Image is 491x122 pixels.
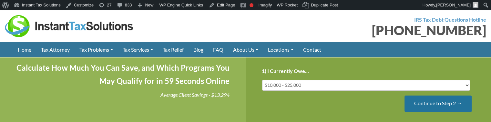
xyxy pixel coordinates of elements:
a: Tax Attorney [36,42,75,57]
a: Home [13,42,36,57]
span: [PERSON_NAME] [436,3,471,7]
a: FAQ [208,42,228,57]
strong: IRS Tax Debt Questions Hotline [414,16,486,23]
h4: Calculate How Much You Can Save, and Which Programs You May Qualify for in 59 Seconds Online [16,61,230,88]
input: Continue to Step 2 → [404,96,472,112]
a: Blog [189,42,208,57]
a: Tax Services [118,42,158,57]
div: Focus keyphrase not set [250,3,253,7]
a: Contact [298,42,326,57]
a: Locations [263,42,298,57]
i: Average Client Savings - $13,294 [160,92,230,98]
div: [PHONE_NUMBER] [251,24,486,37]
label: 1) I Currently Owe... [262,68,309,75]
img: Instant Tax Solutions Logo [5,15,134,37]
a: Tax Problems [75,42,118,57]
a: Instant Tax Solutions Logo [5,22,134,28]
a: Tax Relief [158,42,189,57]
a: About Us [228,42,263,57]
